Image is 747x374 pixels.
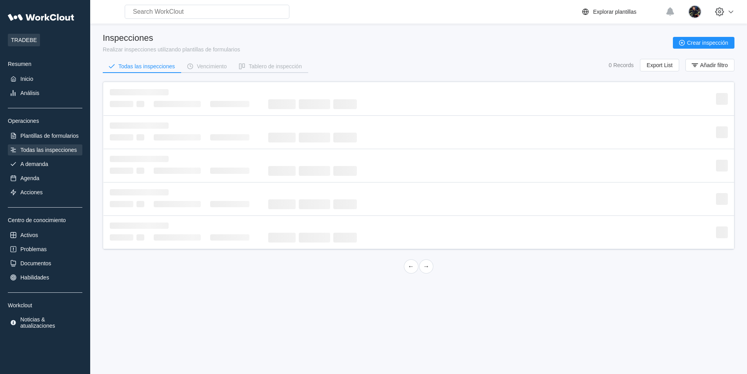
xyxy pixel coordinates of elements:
button: Añadir filtro [685,59,734,71]
span: ‌ [110,223,169,229]
a: Todas las inspecciones [8,144,82,155]
a: Next page [419,259,434,274]
div: Análisis [20,90,39,96]
span: ‌ [154,201,201,207]
span: ‌ [210,134,249,140]
div: A demanda [20,161,48,167]
span: ‌ [333,166,357,176]
span: ‌ [110,234,133,241]
span: ‌ [268,233,296,243]
span: ‌ [110,189,169,195]
img: 2a7a337f-28ec-44a9-9913-8eaa51124fce.jpg [688,5,702,18]
span: ‌ [210,201,249,207]
div: Agenda [20,175,39,181]
span: ‌ [333,99,357,109]
span: ‌ [154,168,201,174]
span: ‌ [268,133,296,142]
span: ‌ [333,133,357,142]
span: ‌ [268,99,296,109]
div: Acciones [20,189,43,195]
button: Export List [640,59,679,71]
a: Plantillas de formularios [8,130,82,141]
span: ‌ [210,101,249,107]
span: Export List [647,62,672,68]
a: Explorar plantillas [581,7,662,16]
button: Vencimiento [181,60,233,72]
a: Problemas [8,244,82,255]
span: ‌ [136,134,144,140]
span: ‌ [136,168,144,174]
div: 0 Records [609,62,634,68]
a: Inicio [8,73,82,84]
div: Problemas [20,246,47,252]
span: ‌ [110,101,133,107]
a: Agenda [8,173,82,184]
span: ‌ [136,101,144,107]
span: TRADEBE [8,34,40,46]
span: ‌ [136,201,144,207]
div: Centro de conocimiento [8,217,82,223]
a: Noticias & atualizaciones [8,315,82,330]
span: ‌ [299,166,330,176]
span: ‌ [110,89,169,95]
span: ‌ [716,226,728,238]
span: ‌ [136,234,144,241]
div: Operaciones [8,118,82,124]
div: Activos [20,232,38,238]
a: Acciones [8,187,82,198]
span: ‌ [299,233,330,243]
div: Inspecciones [103,33,240,43]
div: Inicio [20,76,33,82]
span: ‌ [110,201,133,207]
div: Todas las inspecciones [118,64,175,69]
span: ‌ [299,99,330,109]
div: Tablero de inspección [249,64,302,69]
span: ‌ [268,166,296,176]
span: ‌ [154,234,201,241]
span: ‌ [210,234,249,241]
div: Workclout [8,302,82,308]
div: Plantillas de formularios [20,133,79,139]
div: Resumen [8,61,82,67]
button: Tablero de inspección [233,60,308,72]
a: Análisis [8,88,82,99]
span: ‌ [154,134,201,140]
div: Noticias & atualizaciones [20,316,81,329]
span: ‌ [154,101,201,107]
div: Todas las inspecciones [20,147,77,153]
a: Documentos [8,258,82,269]
span: ‌ [268,199,296,209]
span: ‌ [110,134,133,140]
button: Todas las inspecciones [103,60,181,72]
span: ‌ [110,168,133,174]
span: ‌ [110,156,169,162]
span: ‌ [333,233,357,243]
span: Añadir filtro [700,62,728,68]
div: Realizar inspecciones utilizando plantillas de formularios [103,46,240,53]
span: ‌ [716,93,728,105]
span: ‌ [299,199,330,209]
div: Explorar plantillas [593,9,637,15]
input: Search WorkClout [125,5,289,19]
a: Activos [8,230,82,241]
a: Habilidades [8,272,82,283]
div: Vencimiento [197,64,227,69]
span: ‌ [210,168,249,174]
span: ‌ [716,126,728,138]
div: Documentos [20,260,51,266]
div: Habilidades [20,274,49,281]
a: A demanda [8,159,82,170]
span: ‌ [110,122,169,129]
button: Crear inspección [673,37,734,49]
span: ‌ [299,133,330,142]
a: Previous page [404,259,418,274]
span: ‌ [716,160,728,171]
span: Crear inspección [687,40,728,46]
span: ‌ [333,199,357,209]
span: ‌ [716,193,728,205]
